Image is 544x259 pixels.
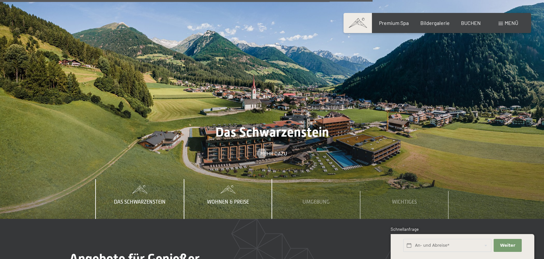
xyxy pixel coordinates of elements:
[114,199,166,205] span: Das Schwarzenstein
[461,20,481,26] a: BUCHEN
[379,20,409,26] a: Premium Spa
[392,199,417,205] span: Wichtiges
[207,199,249,205] span: Wohnen & Preise
[260,150,287,157] span: Mehr dazu
[420,20,450,26] a: Bildergalerie
[303,199,330,205] span: Umgebung
[494,239,521,252] button: Weiter
[391,227,419,232] span: Schnellanfrage
[215,125,329,140] span: Das Schwarzenstein
[500,242,515,248] span: Weiter
[257,150,287,157] a: Mehr dazu
[505,20,518,26] span: Menü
